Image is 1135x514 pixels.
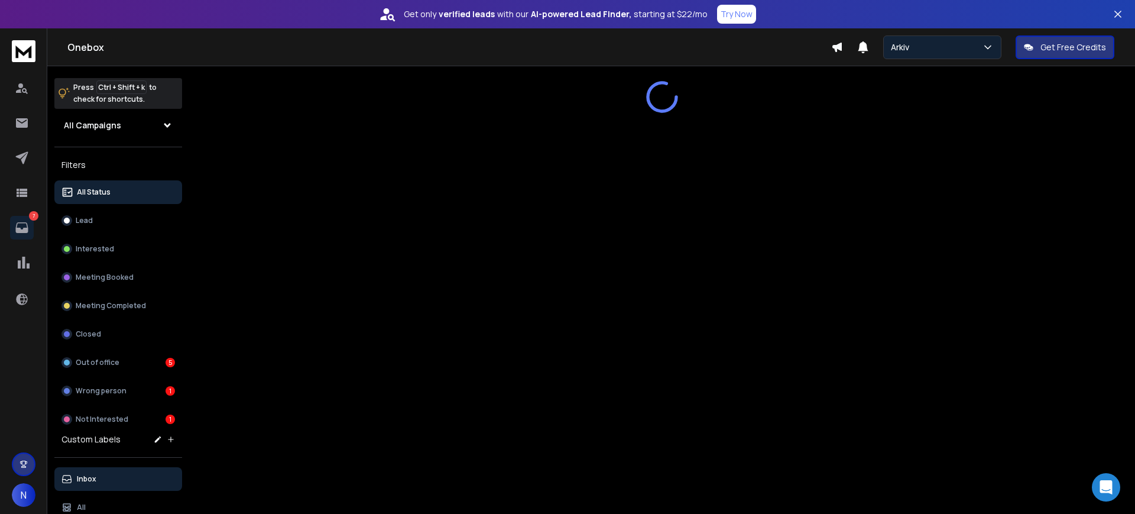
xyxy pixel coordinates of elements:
[64,119,121,131] h1: All Campaigns
[54,379,182,403] button: Wrong person1
[54,209,182,232] button: Lead
[717,5,756,24] button: Try Now
[439,8,495,20] strong: verified leads
[891,41,914,53] p: Arkiv
[77,503,86,512] p: All
[67,40,831,54] h1: Onebox
[54,322,182,346] button: Closed
[10,216,34,240] a: 7
[54,157,182,173] h3: Filters
[166,415,175,424] div: 1
[76,329,101,339] p: Closed
[12,483,35,507] button: N
[721,8,753,20] p: Try Now
[12,40,35,62] img: logo
[76,216,93,225] p: Lead
[54,266,182,289] button: Meeting Booked
[166,358,175,367] div: 5
[54,408,182,431] button: Not Interested1
[76,301,146,311] p: Meeting Completed
[76,244,114,254] p: Interested
[76,386,127,396] p: Wrong person
[166,386,175,396] div: 1
[1040,41,1106,53] p: Get Free Credits
[61,434,121,445] h3: Custom Labels
[54,180,182,204] button: All Status
[77,474,96,484] p: Inbox
[54,351,182,374] button: Out of office5
[404,8,708,20] p: Get only with our starting at $22/mo
[73,82,157,105] p: Press to check for shortcuts.
[531,8,631,20] strong: AI-powered Lead Finder,
[1092,473,1120,502] div: Open Intercom Messenger
[76,415,128,424] p: Not Interested
[96,80,147,94] span: Ctrl + Shift + k
[29,211,38,221] p: 7
[54,467,182,491] button: Inbox
[54,114,182,137] button: All Campaigns
[76,358,119,367] p: Out of office
[1016,35,1114,59] button: Get Free Credits
[54,237,182,261] button: Interested
[77,188,111,197] p: All Status
[76,273,134,282] p: Meeting Booked
[54,294,182,318] button: Meeting Completed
